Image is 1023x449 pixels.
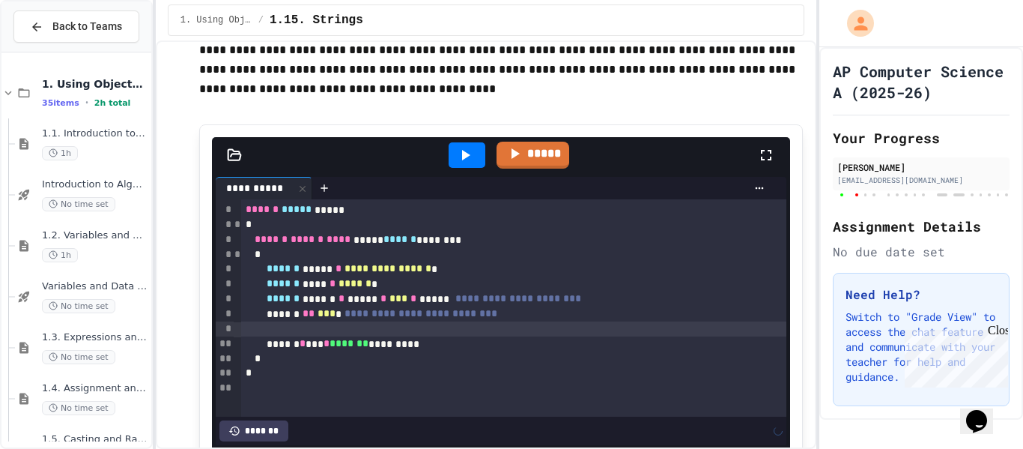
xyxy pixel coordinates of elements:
span: Back to Teams [52,19,122,34]
span: 1.15. Strings [270,11,363,29]
span: 35 items [42,98,79,108]
button: Back to Teams [13,10,139,43]
div: My Account [831,6,878,40]
div: [EMAIL_ADDRESS][DOMAIN_NAME] [837,175,1005,186]
span: 1.5. Casting and Ranges of Values [42,433,148,446]
span: 1. Using Objects and Methods [180,14,252,26]
div: Chat with us now!Close [6,6,103,95]
span: / [258,14,264,26]
span: • [85,97,88,109]
iframe: chat widget [960,389,1008,434]
h3: Need Help? [846,286,997,304]
h1: AP Computer Science A (2025-26) [833,61,1010,103]
span: 1.4. Assignment and Input [42,382,148,395]
p: Switch to "Grade View" to access the chat feature and communicate with your teacher for help and ... [846,310,997,385]
span: Introduction to Algorithms, Programming, and Compilers [42,178,148,191]
span: 1. Using Objects and Methods [42,77,148,91]
div: [PERSON_NAME] [837,160,1005,174]
span: 1.1. Introduction to Algorithms, Programming, and Compilers [42,127,148,140]
span: No time set [42,197,115,211]
span: 1h [42,146,78,160]
span: No time set [42,401,115,415]
span: 1.3. Expressions and Output [New] [42,331,148,344]
span: 1.2. Variables and Data Types [42,229,148,242]
span: No time set [42,299,115,313]
span: 1h [42,248,78,262]
span: Variables and Data Types - Quiz [42,280,148,293]
span: 2h total [94,98,131,108]
iframe: chat widget [899,324,1008,388]
h2: Your Progress [833,127,1010,148]
span: No time set [42,350,115,364]
div: No due date set [833,243,1010,261]
h2: Assignment Details [833,216,1010,237]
